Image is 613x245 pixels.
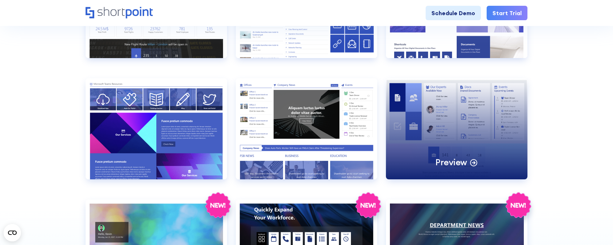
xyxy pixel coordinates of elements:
[386,78,527,191] a: HR 3Preview
[487,6,527,20] a: Start Trial
[435,157,467,168] p: Preview
[86,7,153,19] a: Home
[426,6,481,20] a: Schedule Demo
[577,210,613,245] iframe: Chat Widget
[236,78,377,191] a: HR 2
[4,224,21,241] button: Open CMP widget
[86,78,227,191] a: HR 1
